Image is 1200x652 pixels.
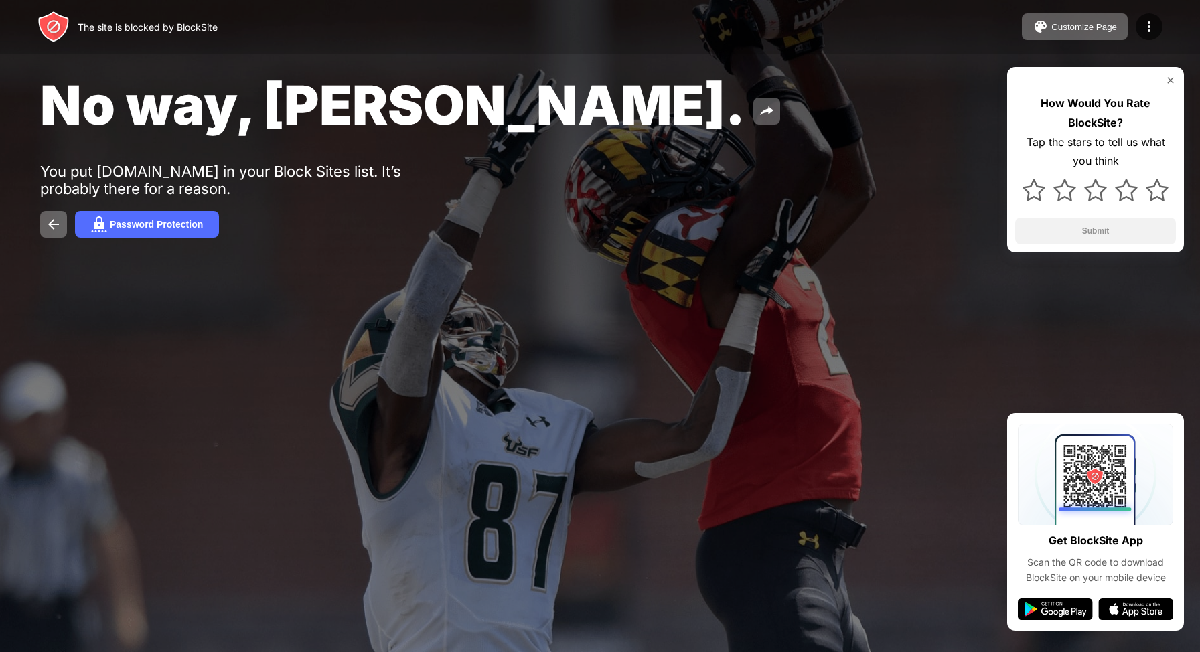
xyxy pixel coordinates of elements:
div: You put [DOMAIN_NAME] in your Block Sites list. It’s probably there for a reason. [40,163,454,197]
img: menu-icon.svg [1141,19,1157,35]
button: Customize Page [1022,13,1128,40]
img: pallet.svg [1033,19,1049,35]
div: Scan the QR code to download BlockSite on your mobile device [1018,555,1173,585]
div: Get BlockSite App [1049,531,1143,550]
img: star.svg [1115,179,1138,201]
span: No way, [PERSON_NAME]. [40,72,745,137]
img: back.svg [46,216,62,232]
div: Tap the stars to tell us what you think [1015,133,1176,171]
div: Customize Page [1051,22,1117,32]
img: google-play.svg [1018,598,1093,620]
img: qrcode.svg [1018,424,1173,525]
div: The site is blocked by BlockSite [78,21,218,33]
img: password.svg [91,216,107,232]
img: star.svg [1146,179,1169,201]
button: Password Protection [75,211,219,238]
img: star.svg [1053,179,1076,201]
img: rate-us-close.svg [1165,75,1176,86]
img: app-store.svg [1098,598,1173,620]
img: header-logo.svg [37,11,70,43]
button: Submit [1015,218,1176,244]
div: How Would You Rate BlockSite? [1015,94,1176,133]
div: Password Protection [110,219,203,230]
img: star.svg [1023,179,1045,201]
img: star.svg [1084,179,1107,201]
img: share.svg [759,103,775,119]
